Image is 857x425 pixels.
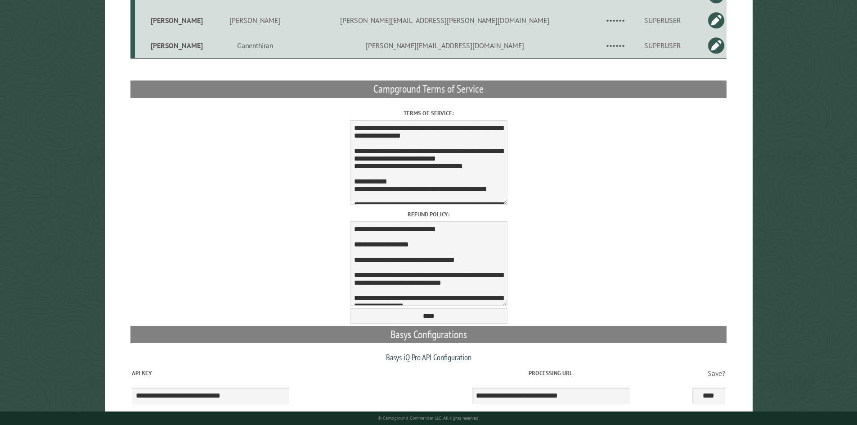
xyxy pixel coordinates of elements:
td: [PERSON_NAME] [135,33,217,58]
td: •••••• [596,8,634,33]
td: [PERSON_NAME][EMAIL_ADDRESS][DOMAIN_NAME] [293,33,596,58]
td: [PERSON_NAME][EMAIL_ADDRESS][PERSON_NAME][DOMAIN_NAME] [293,8,596,33]
div: SUPERUSER [636,16,689,25]
h2: Campground Terms of Service [130,81,727,98]
h2: Basys Configurations [130,326,727,343]
label: Refund policy: [130,210,727,219]
small: © Campground Commander LLC. All rights reserved. [378,415,480,421]
td: Save? [691,362,727,384]
td: [PERSON_NAME] [216,8,293,33]
h3: Basys iQ Pro API Configuration [130,352,727,362]
label: Processing URL [412,369,689,377]
div: SUPERUSER [636,41,689,50]
td: [PERSON_NAME] [135,8,217,33]
td: Ganenthiran [216,33,293,58]
label: Terms of service: [130,109,727,117]
label: API Key [132,369,409,377]
td: •••••• [596,33,634,58]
